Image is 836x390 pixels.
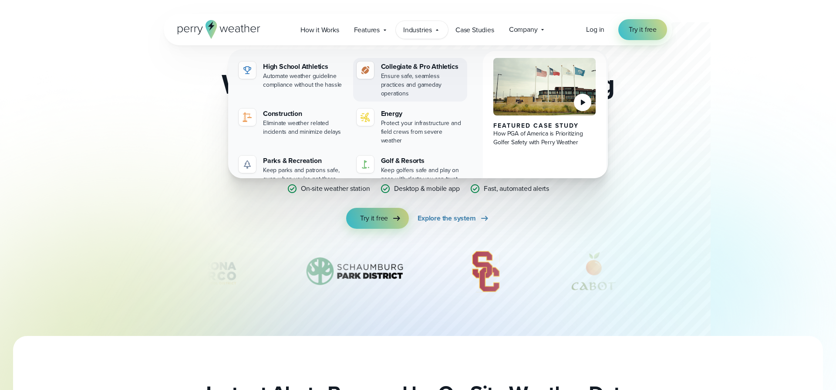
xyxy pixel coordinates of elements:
[346,208,409,229] a: Try it free
[207,70,629,126] h2: Weather Monitoring and Alerting System
[483,51,606,194] a: PGA of America, Frisco Campus Featured Case Study How PGA of America is Prioritizing Golfer Safet...
[459,250,512,293] img: University-of-Southern-California-USC.svg
[293,21,347,39] a: How it Works
[235,58,350,93] a: High School Athletics Automate weather guideline compliance without the hassle
[207,250,629,298] div: slideshow
[381,109,464,119] div: Energy
[360,112,371,122] img: energy-icon@2x-1.svg
[381,61,464,72] div: Collegiate & Pro Athletics
[418,213,475,224] span: Explore the system
[242,159,253,170] img: parks-icon-grey.svg
[381,72,464,98] div: Ensure safe, seamless practices and gameday operations
[586,24,604,35] a: Log in
[353,58,468,102] a: Collegiate & Pro Athletics Ensure safe, seamless practices and gameday operations
[403,25,432,35] span: Industries
[128,250,252,293] img: Corona-Norco-Unified-School-District.svg
[242,112,253,122] img: noun-crane-7630938-1@2x.svg
[394,183,459,194] p: Desktop & mobile app
[263,166,346,183] div: Keep parks and patrons safe, even when you're not there
[554,250,634,293] img: Cabot-Citrus-Farms.svg
[484,183,549,194] p: Fast, automated alerts
[448,21,502,39] a: Case Studies
[381,156,464,166] div: Golf & Resorts
[263,72,346,89] div: Automate weather guideline compliance without the hassle
[360,213,388,224] span: Try it free
[493,122,596,129] div: Featured Case Study
[455,25,494,35] span: Case Studies
[418,208,489,229] a: Explore the system
[235,152,350,187] a: Parks & Recreation Keep parks and patrons safe, even when you're not there
[586,24,604,34] span: Log in
[128,250,252,293] div: 7 of 12
[353,152,468,187] a: Golf & Resorts Keep golfers safe and play on pace with alerts you can trust
[354,25,380,35] span: Features
[263,156,346,166] div: Parks & Recreation
[263,61,346,72] div: High School Athletics
[459,250,512,293] div: 9 of 12
[509,24,538,35] span: Company
[301,183,370,194] p: On-site weather station
[263,109,346,119] div: Construction
[629,24,657,35] span: Try it free
[618,19,667,40] a: Try it free
[300,25,339,35] span: How it Works
[360,159,371,170] img: golf-iconV2.svg
[360,65,371,75] img: proathletics-icon@2x-1.svg
[353,105,468,149] a: Energy Protect your infrastructure and field crews from severe weather
[293,250,417,293] img: Schaumburg-Park-District-1.svg
[235,105,350,140] a: Construction Eliminate weather related incidents and minimize delays
[554,250,634,293] div: 10 of 12
[493,129,596,147] div: How PGA of America is Prioritizing Golfer Safety with Perry Weather
[242,65,253,75] img: highschool-icon.svg
[293,250,417,293] div: 8 of 12
[381,119,464,145] div: Protect your infrastructure and field crews from severe weather
[381,166,464,183] div: Keep golfers safe and play on pace with alerts you can trust
[493,58,596,115] img: PGA of America, Frisco Campus
[263,119,346,136] div: Eliminate weather related incidents and minimize delays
